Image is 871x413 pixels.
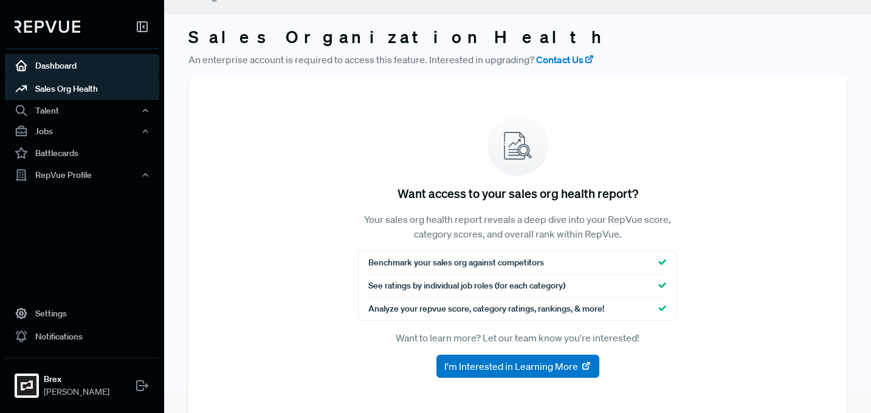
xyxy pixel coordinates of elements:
p: Want to learn more? Let our team know you're interested! [358,330,678,345]
img: Brex [17,376,36,395]
img: RepVue [15,21,80,33]
a: Battlecards [5,142,159,165]
a: Dashboard [5,54,159,77]
span: I'm Interested in Learning More [444,359,578,374]
a: Settings [5,302,159,325]
button: Jobs [5,121,159,142]
a: Contact Us [536,52,594,67]
strong: Brex [44,373,109,386]
button: I'm Interested in Learning More [436,355,599,378]
span: [PERSON_NAME] [44,386,109,398]
span: See ratings by individual job roles (for each category) [368,279,565,292]
button: Talent [5,100,159,121]
p: An enterprise account is required to access this feature. Interested in upgrading? [188,52,847,67]
p: Your sales org health report reveals a deep dive into your RepVue score, category scores, and ove... [358,212,678,241]
a: BrexBrex[PERSON_NAME] [5,358,159,403]
span: Benchmark your sales org against competitors [368,256,544,269]
h3: Sales Organization Health [188,27,847,47]
h5: Want access to your sales org health report? [398,186,638,200]
a: Notifications [5,325,159,348]
span: Analyze your repvue score, category ratings, rankings, & more! [368,302,604,315]
button: RepVue Profile [5,165,159,185]
a: Sales Org Health [5,77,159,100]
